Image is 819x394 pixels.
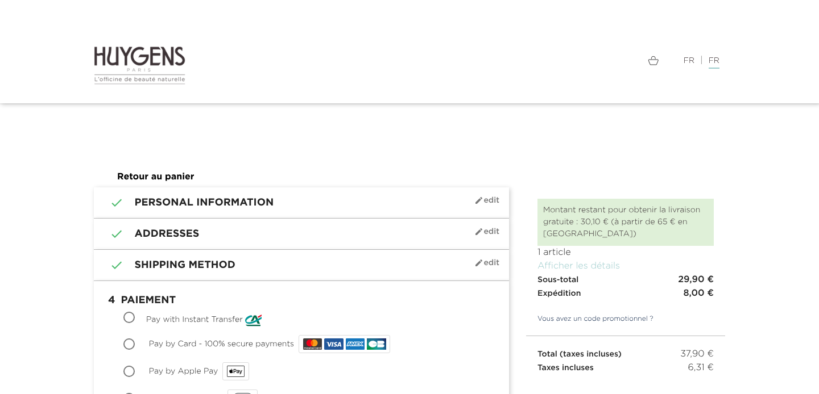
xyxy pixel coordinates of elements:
span: Sous-total [537,276,578,284]
span: Pay by Apple Pay [149,367,218,375]
img: apple_pay [227,366,245,377]
i:  [102,196,117,209]
span: 37,90 € [680,347,714,361]
span: 4 [102,290,121,312]
span: Edit [474,258,499,267]
img: CB_NATIONALE [367,338,386,350]
a: Retour au panier [117,173,195,182]
img: MASTERCARD [303,338,322,350]
i: mode_edit [474,196,483,205]
span: Edit [474,227,499,236]
a: Vous avez un code promotionnel ? [526,314,653,324]
span: 8,00 € [683,287,714,300]
span: Total (taxes incluses) [537,350,622,358]
img: Logo Huygens [94,45,185,85]
iframe: Message PayPal 1 [537,375,714,392]
p: 1 article [537,246,714,259]
a: Afficher les détails [537,262,620,271]
i:  [102,227,117,241]
span: 6,31 € [688,361,714,375]
h1: Shipping Method [102,258,500,272]
span: Pay by Card - 100% secure payments [149,340,294,348]
h1: Addresses [102,227,500,241]
i:  [102,258,117,272]
div: | [418,54,725,68]
i: mode_edit [474,258,483,267]
span: Taxes incluses [537,364,594,372]
img: AMEX [346,338,365,350]
span: Expédition [537,290,581,297]
h1: Personal Information [102,196,500,209]
span: 29,90 € [678,273,714,287]
h1: Paiement [102,290,500,312]
span: Edit [474,196,499,205]
i: mode_edit [474,227,483,236]
img: 29x29_square_gif.gif [245,312,262,328]
span: Pay with Instant Transfer [146,316,243,324]
img: VISA [324,338,343,350]
span: Montant restant pour obtenir la livraison gratuite : 30,10 € (à partir de 65 € en [GEOGRAPHIC_DATA]) [543,206,700,238]
iframe: Message PayPal 2 [94,109,725,141]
